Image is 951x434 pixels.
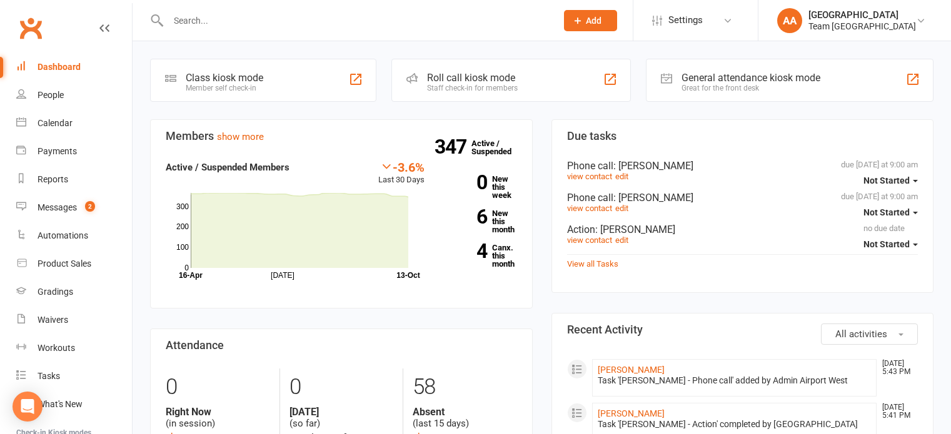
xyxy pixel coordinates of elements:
div: Automations [38,230,88,240]
div: Roll call kiosk mode [427,72,518,84]
a: edit [615,235,628,245]
strong: 0 [443,173,487,192]
span: : [PERSON_NAME] [613,160,693,172]
div: Open Intercom Messenger [13,392,43,422]
a: Automations [16,222,132,250]
h3: Members [166,130,517,142]
a: 347Active / Suspended [471,130,526,165]
strong: 347 [435,137,471,156]
span: Not Started [863,207,910,217]
a: Reports [16,165,132,194]
span: Settings [668,6,703,34]
strong: 6 [443,207,487,226]
a: People [16,81,132,109]
a: Calendar [16,109,132,137]
strong: Absent [413,406,516,418]
span: All activities [835,328,887,340]
span: Not Started [863,239,910,249]
strong: 4 [443,242,487,260]
time: [DATE] 5:43 PM [876,360,917,376]
a: Clubworx [15,12,46,44]
div: Waivers [38,315,68,325]
div: Team [GEOGRAPHIC_DATA] [808,21,916,32]
a: view contact [567,172,612,181]
a: Waivers [16,306,132,334]
a: 4Canx. this month [443,244,517,268]
span: Add [586,16,601,26]
div: Great for the front desk [682,84,820,92]
a: 0New this week [443,175,517,199]
button: Not Started [863,201,918,224]
div: Reports [38,174,68,184]
h3: Attendance [166,339,517,352]
div: Staff check-in for members [427,84,518,92]
div: Dashboard [38,62,81,72]
input: Search... [164,12,548,29]
div: (so far) [289,406,393,430]
a: Product Sales [16,250,132,278]
a: Messages 2 [16,194,132,222]
a: edit [615,172,628,181]
time: [DATE] 5:41 PM [876,403,917,420]
div: 0 [289,368,393,406]
a: [PERSON_NAME] [598,408,665,418]
h3: Recent Activity [567,323,918,336]
div: (last 15 days) [413,406,516,430]
a: Dashboard [16,53,132,81]
div: Workouts [38,343,75,353]
div: Last 30 Days [378,160,425,187]
a: 6New this month [443,209,517,234]
div: What's New [38,399,83,409]
div: Messages [38,202,77,212]
button: Add [564,10,617,31]
h3: Due tasks [567,130,918,142]
a: Tasks [16,362,132,390]
div: Phone call [567,160,918,172]
span: Not Started [863,175,910,185]
div: AA [777,8,802,33]
div: 58 [413,368,516,406]
div: Task '[PERSON_NAME] - Action' completed by [GEOGRAPHIC_DATA] [598,419,872,430]
a: Workouts [16,334,132,362]
a: [PERSON_NAME] [598,365,665,375]
div: Tasks [38,371,60,381]
a: Payments [16,137,132,165]
button: Not Started [863,233,918,255]
div: Calendar [38,118,73,128]
div: Task '[PERSON_NAME] - Phone call' added by Admin Airport West [598,375,872,386]
div: Payments [38,146,77,156]
strong: Right Now [166,406,270,418]
a: Gradings [16,278,132,306]
div: General attendance kiosk mode [682,72,820,84]
div: [GEOGRAPHIC_DATA] [808,9,916,21]
div: (in session) [166,406,270,430]
a: show more [217,131,264,142]
strong: Active / Suspended Members [166,162,289,173]
a: view contact [567,204,612,213]
button: All activities [821,323,918,345]
div: -3.6% [378,160,425,174]
strong: [DATE] [289,406,393,418]
div: Member self check-in [186,84,263,92]
span: : [PERSON_NAME] [595,224,675,235]
span: : [PERSON_NAME] [613,192,693,204]
a: View all Tasks [567,259,618,269]
div: Phone call [567,192,918,204]
div: People [38,90,64,100]
button: Not Started [863,169,918,192]
a: edit [615,204,628,213]
div: 0 [166,368,270,406]
span: 2 [85,201,95,212]
a: What's New [16,390,132,418]
div: Class kiosk mode [186,72,263,84]
div: Gradings [38,287,73,297]
div: Action [567,224,918,235]
div: Product Sales [38,259,91,269]
a: view contact [567,235,612,245]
